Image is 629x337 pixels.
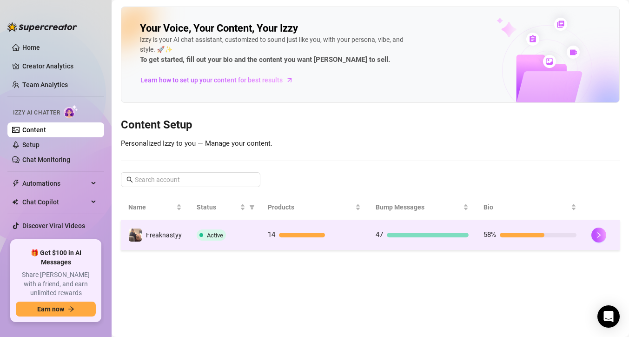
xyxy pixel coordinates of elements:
span: search [126,176,133,183]
button: right [591,228,606,243]
a: Chat Monitoring [22,156,70,163]
span: 58% [483,230,496,239]
button: Earn nowarrow-right [16,302,96,317]
img: Freaknastyy [129,229,142,242]
a: Creator Analytics [22,59,97,74]
span: Learn how to set up your content for best results [140,75,283,85]
a: Team Analytics [22,81,68,88]
span: thunderbolt [12,180,20,187]
img: logo-BBDzfeDw.svg [7,22,77,32]
span: Personalized Izzy to you — Manage your content. [121,139,272,148]
span: Freaknastyy [146,231,182,239]
span: arrow-right [285,75,294,85]
span: Status [197,202,238,212]
span: Automations [22,176,88,191]
span: 47 [376,230,383,239]
input: Search account [135,175,247,185]
strong: To get started, fill out your bio and the content you want [PERSON_NAME] to sell. [140,55,390,64]
h3: Content Setup [121,118,620,133]
span: Bio [483,202,569,212]
span: Earn now [37,305,64,313]
a: Content [22,126,46,134]
span: Bump Messages [376,202,461,212]
th: Products [260,195,368,220]
span: arrow-right [68,306,74,312]
span: Name [128,202,174,212]
th: Bump Messages [368,195,476,220]
img: AI Chatter [64,105,78,118]
span: 14 [268,230,275,239]
div: Open Intercom Messenger [597,305,620,328]
img: ai-chatter-content-library-cLFOSyPT.png [475,7,619,102]
a: Home [22,44,40,51]
span: Share [PERSON_NAME] with a friend, and earn unlimited rewards [16,270,96,298]
a: Setup [22,141,40,148]
span: Chat Copilot [22,195,88,209]
th: Bio [476,195,584,220]
div: Izzy is your AI chat assistant, customized to sound just like you, with your persona, vibe, and s... [140,35,419,66]
img: Chat Copilot [12,199,18,205]
th: Status [189,195,260,220]
span: Active [207,232,223,239]
span: Izzy AI Chatter [13,108,60,117]
span: 🎁 Get $100 in AI Messages [16,249,96,267]
a: Learn how to set up your content for best results [140,73,300,88]
h2: Your Voice, Your Content, Your Izzy [140,22,298,35]
th: Name [121,195,189,220]
span: filter [247,200,257,214]
span: right [596,232,602,238]
a: Discover Viral Videos [22,222,85,229]
span: Products [268,202,353,212]
span: filter [249,204,255,210]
